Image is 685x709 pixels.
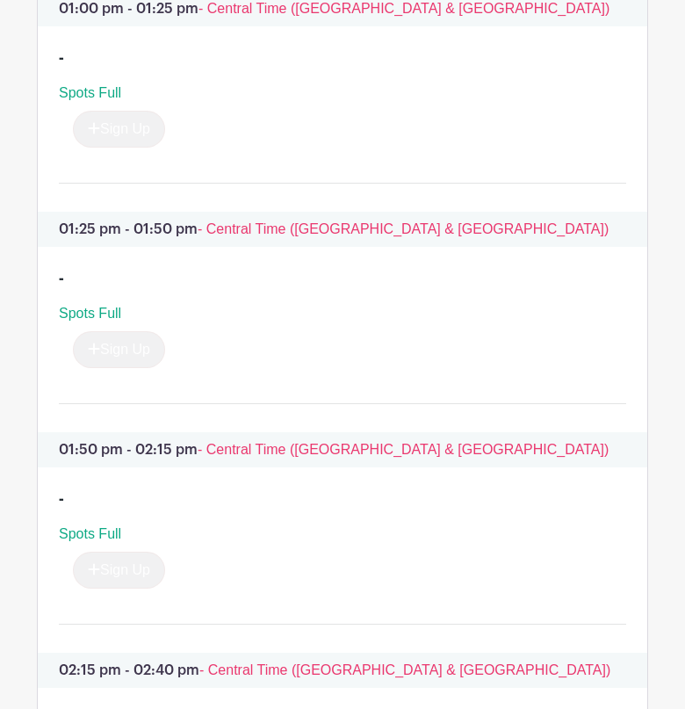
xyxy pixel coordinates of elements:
[59,306,121,321] span: Spots Full
[38,653,647,688] p: 02:15 pm - 02:40 pm
[59,268,64,289] div: -
[198,221,609,236] span: - Central Time ([GEOGRAPHIC_DATA] & [GEOGRAPHIC_DATA])
[59,526,121,541] span: Spots Full
[198,442,609,457] span: - Central Time ([GEOGRAPHIC_DATA] & [GEOGRAPHIC_DATA])
[59,47,64,69] div: -
[38,212,647,247] p: 01:25 pm - 01:50 pm
[59,488,64,510] div: -
[38,432,647,467] p: 01:50 pm - 02:15 pm
[198,1,609,16] span: - Central Time ([GEOGRAPHIC_DATA] & [GEOGRAPHIC_DATA])
[59,85,121,100] span: Spots Full
[199,662,610,677] span: - Central Time ([GEOGRAPHIC_DATA] & [GEOGRAPHIC_DATA])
